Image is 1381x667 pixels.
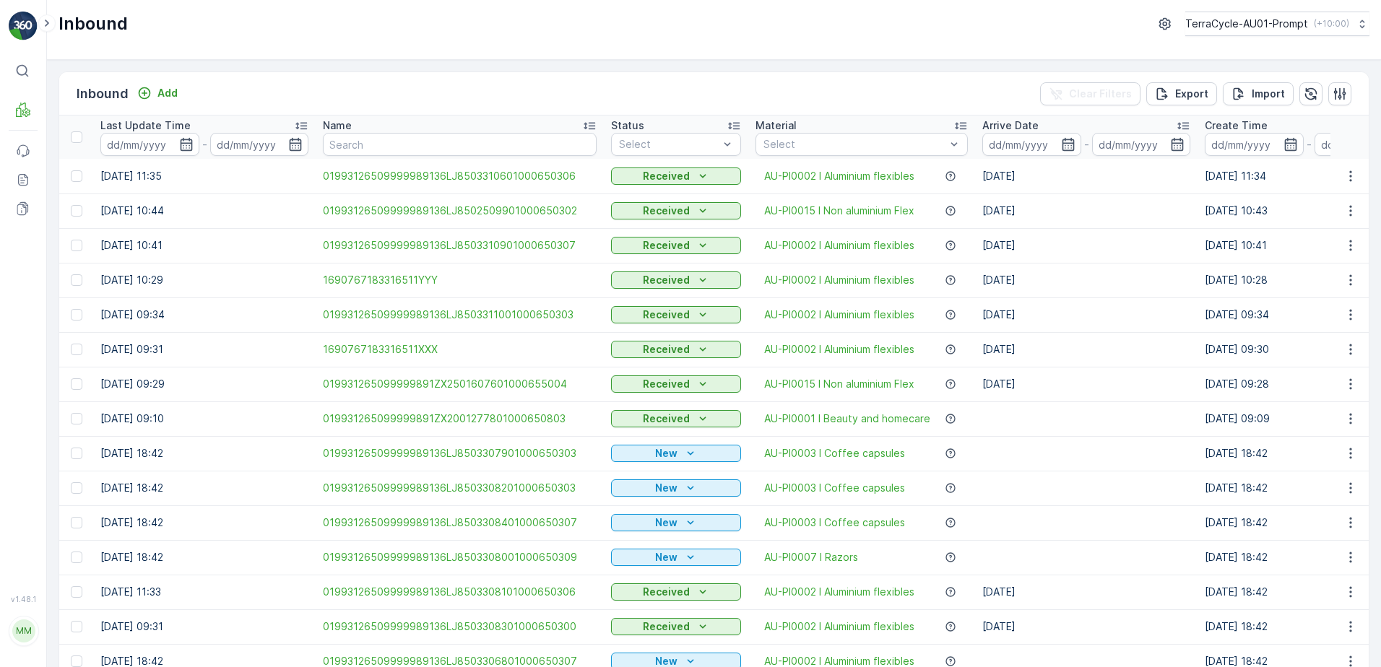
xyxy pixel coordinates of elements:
[611,202,741,219] button: Received
[323,619,597,634] a: 01993126509999989136LJ8503308301000650300
[611,514,741,531] button: New
[611,410,741,427] button: Received
[764,342,914,357] span: AU-PI0002 I Aluminium flexibles
[764,411,930,426] a: AU-PI0001 I Beauty and homecare
[323,411,597,426] a: 019931265099999891ZX2001277801000650803
[764,446,905,461] a: AU-PI0003 I Coffee capsules
[975,609,1198,644] td: [DATE]
[323,550,597,564] a: 01993126509999989136LJ8503308001000650309
[643,308,690,322] p: Received
[71,655,82,667] div: Toggle Row Selected
[655,481,677,495] p: New
[764,550,858,564] a: AU-PI0007 I Razors
[9,12,38,40] img: logo
[1084,136,1089,153] p: -
[643,238,690,253] p: Received
[1175,87,1208,101] p: Export
[611,167,741,185] button: Received
[1314,18,1349,30] p: ( +10:00 )
[93,436,316,471] td: [DATE] 18:42
[93,193,316,228] td: [DATE] 10:44
[323,238,597,253] a: 01993126509999989136LJ8503310901000650307
[71,552,82,563] div: Toggle Row Selected
[764,481,905,495] a: AU-PI0003 I Coffee capsules
[93,609,316,644] td: [DATE] 09:31
[975,228,1198,263] td: [DATE]
[323,273,597,287] a: 1690767183316511YYY
[12,619,35,642] div: MM
[71,378,82,390] div: Toggle Row Selected
[323,377,597,391] a: 019931265099999891ZX2501607601000655004
[611,306,741,323] button: Received
[93,367,316,401] td: [DATE] 09:29
[975,575,1198,609] td: [DATE]
[764,619,914,634] span: AU-PI0002 I Aluminium flexibles
[71,413,82,424] div: Toggle Row Selected
[210,133,309,156] input: dd/mm/yyyy
[71,621,82,632] div: Toggle Row Selected
[100,118,191,133] p: Last Update Time
[756,118,797,133] p: Material
[611,375,741,393] button: Received
[764,308,914,322] a: AU-PI0002 I Aluminium flexibles
[643,204,690,218] p: Received
[323,118,352,133] p: Name
[764,585,914,599] a: AU-PI0002 I Aluminium flexibles
[157,86,178,100] p: Add
[71,448,82,459] div: Toggle Row Selected
[764,204,914,218] span: AU-PI0015 I Non aluminium Flex
[611,445,741,462] button: New
[202,136,207,153] p: -
[1146,82,1217,105] button: Export
[764,238,914,253] a: AU-PI0002 I Aluminium flexibles
[643,411,690,426] p: Received
[71,240,82,251] div: Toggle Row Selected
[93,228,316,263] td: [DATE] 10:41
[93,575,316,609] td: [DATE] 11:33
[323,308,597,322] a: 01993126509999989136LJ8503311001000650303
[764,273,914,287] a: AU-PI0002 I Aluminium flexibles
[611,118,644,133] p: Status
[323,515,597,530] a: 01993126509999989136LJ8503308401000650307
[77,84,129,104] p: Inbound
[975,159,1198,193] td: [DATE]
[323,446,597,461] a: 01993126509999989136LJ8503307901000650303
[71,344,82,355] div: Toggle Row Selected
[93,332,316,367] td: [DATE] 09:31
[323,169,597,183] span: 01993126509999989136LJ8503310601000650306
[71,170,82,182] div: Toggle Row Selected
[611,618,741,635] button: Received
[655,550,677,564] p: New
[643,169,690,183] p: Received
[1185,17,1308,31] p: TerraCycle-AU01-Prompt
[611,479,741,497] button: New
[323,204,597,218] a: 01993126509999989136LJ8502509901000650302
[611,271,741,289] button: Received
[643,585,690,599] p: Received
[93,540,316,575] td: [DATE] 18:42
[1252,87,1285,101] p: Import
[764,377,914,391] a: AU-PI0015 I Non aluminium Flex
[643,273,690,287] p: Received
[93,297,316,332] td: [DATE] 09:34
[9,606,38,655] button: MM
[1205,118,1268,133] p: Create Time
[619,137,719,152] p: Select
[323,481,597,495] a: 01993126509999989136LJ8503308201000650303
[323,342,597,357] a: 1690767183316511XXX
[764,169,914,183] a: AU-PI0002 I Aluminium flexibles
